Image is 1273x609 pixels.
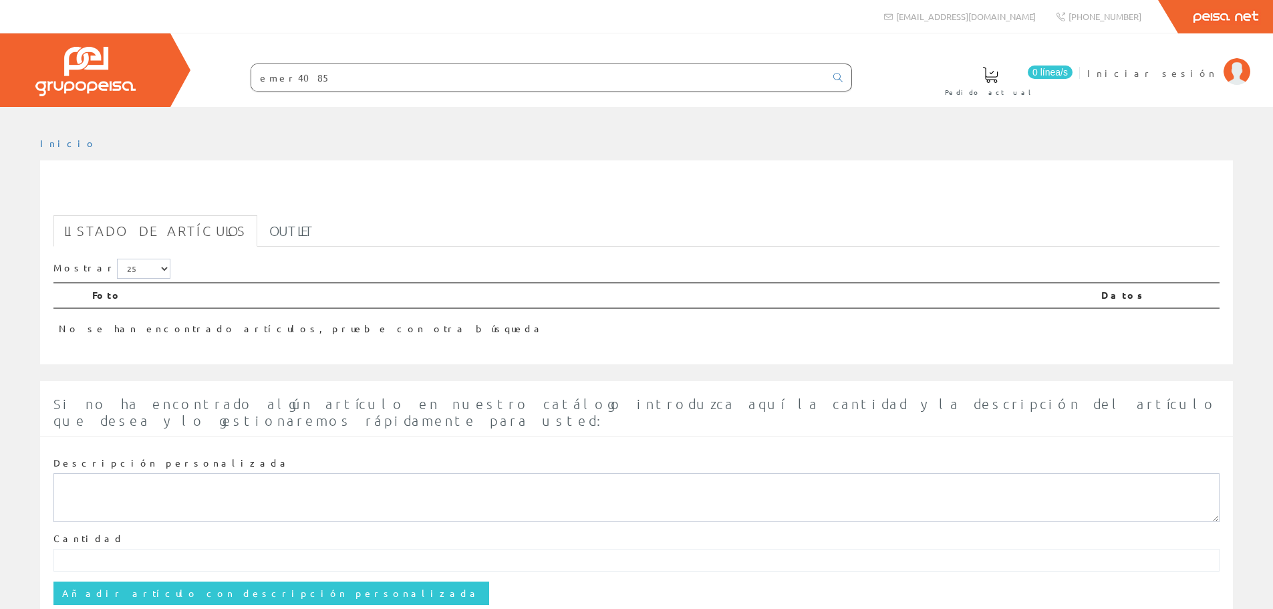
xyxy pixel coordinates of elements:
a: Outlet [259,215,325,247]
input: Buscar ... [251,64,825,91]
a: Listado de artículos [53,215,257,247]
span: [PHONE_NUMBER] [1069,11,1141,22]
select: Mostrar [117,259,170,279]
th: Datos [1096,283,1220,308]
span: [EMAIL_ADDRESS][DOMAIN_NAME] [896,11,1036,22]
td: No se han encontrado artículos, pruebe con otra búsqueda [53,308,1096,341]
span: 0 línea/s [1028,66,1073,79]
label: Mostrar [53,259,170,279]
label: Cantidad [53,532,124,545]
span: Si no ha encontrado algún artículo en nuestro catálogo introduzca aquí la cantidad y la descripci... [53,396,1217,429]
th: Foto [87,283,1096,308]
a: Iniciar sesión [1087,55,1250,68]
label: Descripción personalizada [53,457,291,470]
span: Pedido actual [945,86,1036,99]
input: Añadir artículo con descripción personalizada [53,582,489,604]
a: Inicio [40,137,97,149]
img: Grupo Peisa [35,47,136,96]
h1: emer4085 [53,182,1220,209]
span: Iniciar sesión [1087,66,1217,80]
